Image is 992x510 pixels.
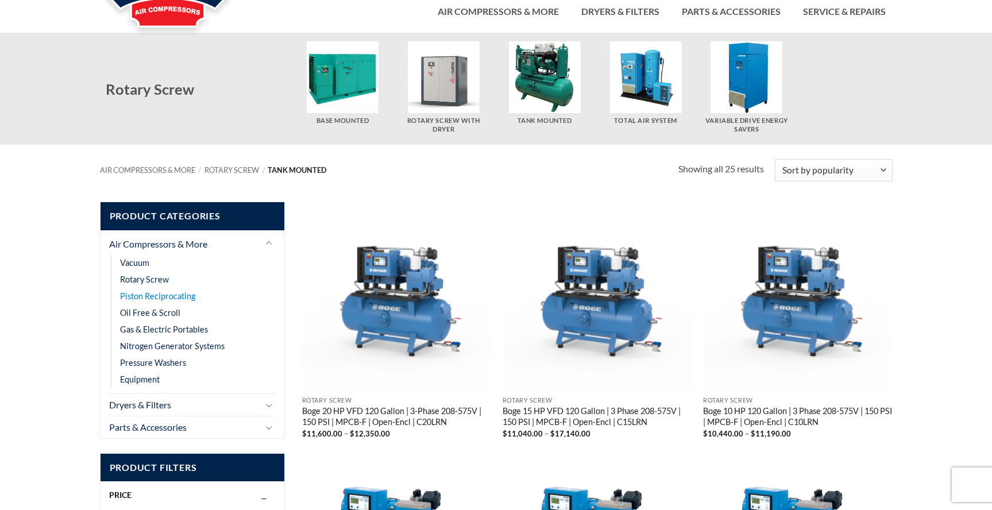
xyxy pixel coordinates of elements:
a: Visit product category Total Air System [601,41,690,125]
span: Product Filters [101,454,285,482]
a: Oil Free & Scroll [120,304,180,321]
span: Price [109,490,132,500]
h5: Rotary Screw With Dryer [399,117,488,133]
span: – [344,429,348,438]
a: Vacuum [120,254,149,271]
a: Nitrogen Generator Systems [120,338,225,354]
a: Visit product category Variable Drive Energy Savers [702,41,792,133]
a: Rotary Screw [204,165,259,175]
h5: Total Air System [601,117,690,125]
h5: Base Mounted [298,117,387,125]
a: Visit product category Rotary Screw With Dryer [399,41,488,133]
img: Tank Mounted [509,41,581,113]
img: Boge 10 HP 120 Gallon | 3 Phase 208-575V | 150 PSI | MPCB-F | Open-Encl | C10LRN [703,202,893,391]
p: Rotary Screw [703,397,893,404]
span: $ [550,429,555,438]
a: Pressure Washers [120,354,186,371]
bdi: 11,040.00 [503,429,543,438]
button: Toggle [262,237,276,250]
button: Toggle [262,398,276,412]
a: Visit product category Base Mounted [298,41,387,125]
span: $ [703,429,708,438]
img: Total Air System [609,41,681,113]
span: – [545,429,549,438]
a: Piston Reciprocating [120,288,195,304]
span: $ [350,429,354,438]
h5: Variable Drive Energy Savers [702,117,792,133]
a: Parts & Accessories [109,416,260,438]
a: Boge 15 HP VFD 120 Gallon | 3 Phase 208-575V | 150 PSI | MPCB-F | Open-Encl | C15LRN [503,406,692,429]
span: $ [302,429,307,438]
img: Boge 20 HP VFD 120 Gallon | 3-Phase 208-575V | 150 PSI | MPCB-F | Open-Encl | C20LRN [302,202,492,391]
a: Visit product category Tank Mounted [500,41,589,125]
select: Shop order [775,159,892,181]
img: Rotary Screw With Dryer [408,41,480,113]
span: $ [503,429,507,438]
span: Product Categories [101,202,285,230]
p: Showing all 25 results [678,161,764,176]
bdi: 11,190.00 [751,429,791,438]
bdi: 11,600.00 [302,429,342,438]
span: / [263,165,265,175]
a: Gas & Electric Portables [120,321,208,338]
bdi: 17,140.00 [550,429,590,438]
a: Dryers & Filters [109,394,260,416]
p: Rotary Screw [302,397,492,404]
span: / [198,165,201,175]
img: Variable Drive Energy Savers [711,41,782,113]
a: Boge 20 HP VFD 120 Gallon | 3-Phase 208-575V | 150 PSI | MPCB-F | Open-Encl | C20LRN [302,406,492,429]
a: Boge 10 HP 120 Gallon | 3 Phase 208-575V | 150 PSI | MPCB-F | Open-Encl | C10LRN [703,406,893,429]
button: Toggle [262,420,276,434]
bdi: 12,350.00 [350,429,390,438]
span: $ [751,429,755,438]
img: Base Mounted [307,41,379,113]
span: – [745,429,749,438]
a: Air Compressors & More [100,165,195,175]
a: Air Compressors & More [109,233,260,255]
img: Boge 15 HP VFD 120 Gallon | 3 Phase 208-575V | 150 PSI | MPCB-F | Open-Encl | C15LRN [503,202,692,391]
a: Rotary Screw [120,271,169,288]
p: Rotary Screw [503,397,692,404]
h2: Rotary Screw [106,80,298,99]
h5: Tank Mounted [500,117,589,125]
nav: Breadcrumb [100,166,679,175]
bdi: 10,440.00 [703,429,743,438]
a: Equipment [120,371,160,388]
